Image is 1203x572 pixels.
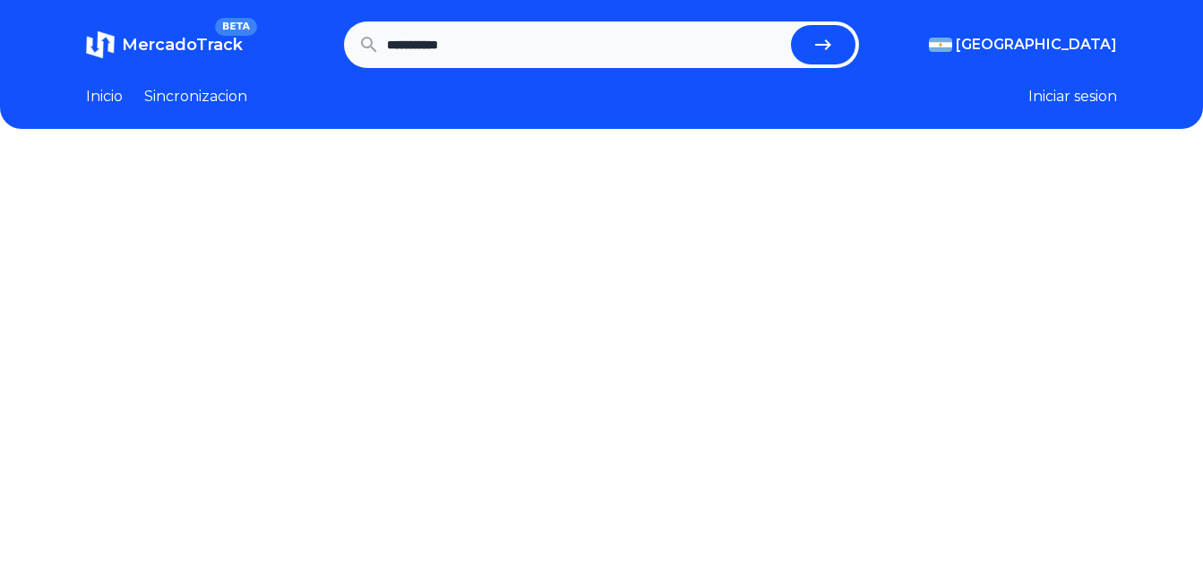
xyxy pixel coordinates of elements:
[1028,86,1117,107] button: Iniciar sesion
[122,35,243,55] span: MercadoTrack
[929,38,952,52] img: Argentina
[929,34,1117,55] button: [GEOGRAPHIC_DATA]
[215,18,257,36] span: BETA
[86,86,123,107] a: Inicio
[86,30,243,59] a: MercadoTrackBETA
[956,34,1117,55] span: [GEOGRAPHIC_DATA]
[86,30,115,59] img: MercadoTrack
[144,86,247,107] a: Sincronizacion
